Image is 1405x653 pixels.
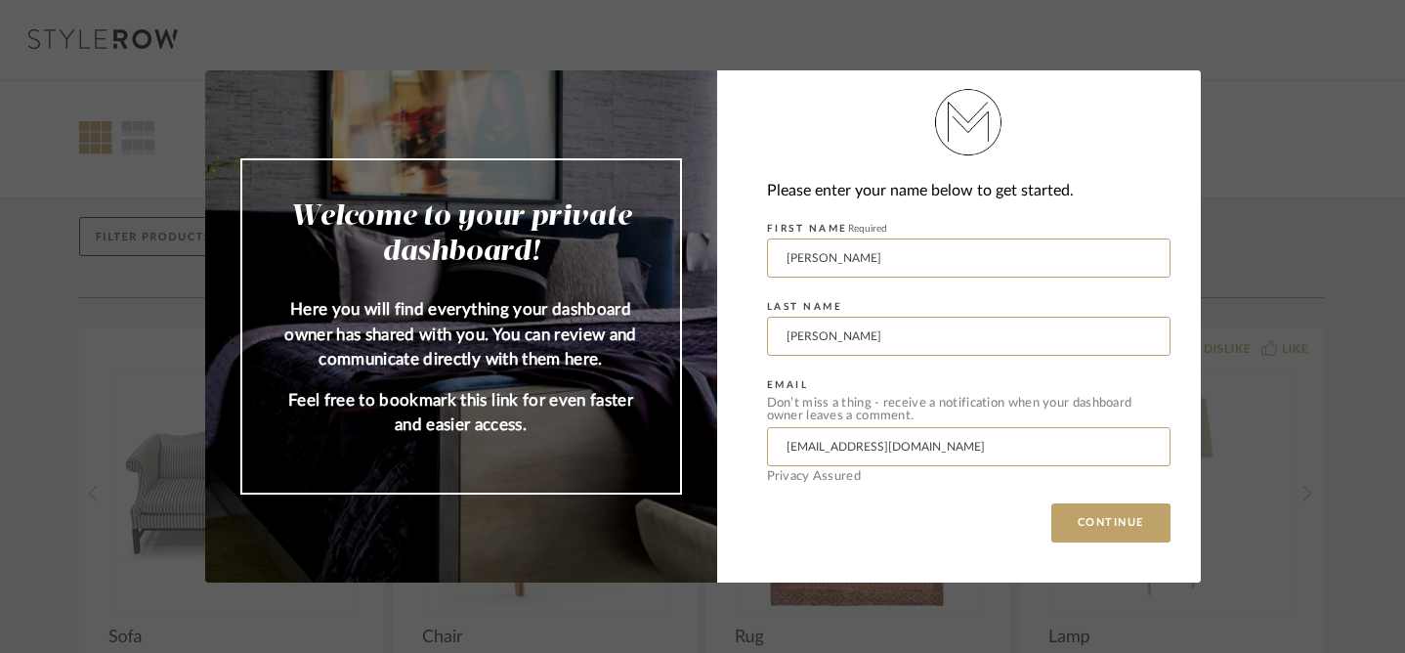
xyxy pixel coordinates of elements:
label: LAST NAME [767,301,843,313]
input: Enter First Name [767,239,1171,278]
input: Enter Email [767,427,1171,466]
button: CONTINUE [1051,503,1171,543]
span: Required [848,224,887,234]
label: EMAIL [767,379,809,391]
div: Please enter your name below to get started. [767,178,1171,204]
p: Here you will find everything your dashboard owner has shared with you. You can review and commun... [281,297,641,372]
p: Feel free to bookmark this link for even faster and easier access. [281,388,641,438]
label: FIRST NAME [767,223,887,235]
div: Privacy Assured [767,470,1171,483]
h2: Welcome to your private dashboard! [281,199,641,270]
div: Don’t miss a thing - receive a notification when your dashboard owner leaves a comment. [767,397,1171,422]
input: Enter Last Name [767,317,1171,356]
